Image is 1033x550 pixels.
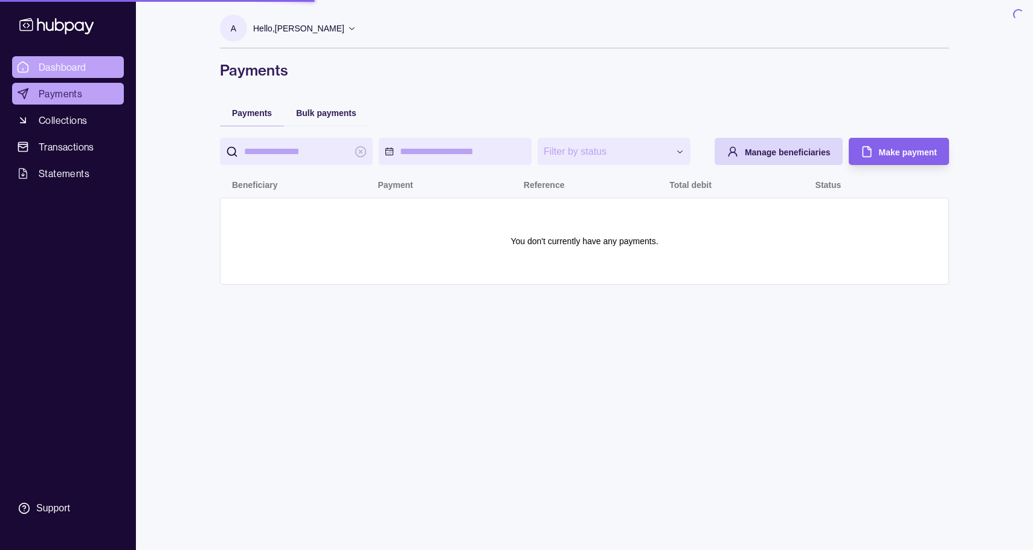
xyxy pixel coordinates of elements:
p: Total debit [669,180,712,190]
p: Beneficiary [232,180,277,190]
span: Payments [39,86,82,101]
p: Reference [524,180,565,190]
button: Make payment [849,138,949,165]
p: A [231,22,236,35]
div: Support [36,502,70,515]
span: Manage beneficiaries [745,147,831,157]
h1: Payments [220,60,949,80]
p: Status [816,180,842,190]
a: Transactions [12,136,124,158]
a: Dashboard [12,56,124,78]
span: Bulk payments [296,108,356,118]
span: Statements [39,166,89,181]
p: Hello, [PERSON_NAME] [253,22,344,35]
a: Collections [12,109,124,131]
p: You don't currently have any payments. [510,235,658,248]
a: Statements [12,163,124,184]
span: Dashboard [39,60,86,74]
span: Make payment [879,147,937,157]
span: Transactions [39,140,94,154]
span: Payments [232,108,272,118]
p: Payment [378,180,413,190]
input: search [244,138,349,165]
a: Payments [12,83,124,105]
span: Collections [39,113,87,128]
button: Manage beneficiaries [715,138,843,165]
a: Support [12,496,124,521]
